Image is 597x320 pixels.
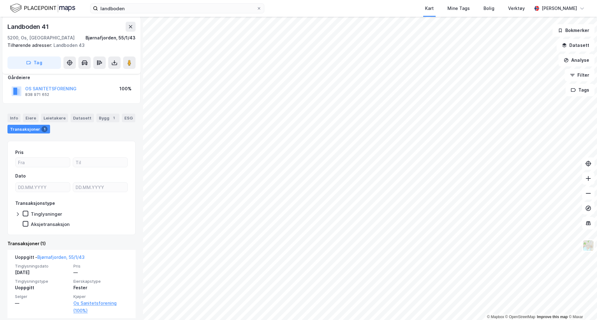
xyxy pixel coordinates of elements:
div: [PERSON_NAME] [542,5,577,12]
div: Transaksjoner (1) [7,240,136,247]
div: [DATE] [15,269,70,276]
div: Gårdeiere [8,74,135,81]
div: Pris [15,149,24,156]
input: DD.MM.YYYY [16,183,70,192]
img: Z [582,240,594,251]
div: Uoppgitt - [15,254,85,264]
div: Aksjetransaksjon [31,221,70,227]
img: logo.f888ab2527a4732fd821a326f86c7f29.svg [10,3,75,14]
button: Analyse [558,54,595,66]
div: Uoppgitt [15,284,70,291]
div: — [15,300,70,307]
div: Tinglysninger [31,211,62,217]
div: Mine Tags [447,5,470,12]
div: 5200, Os, [GEOGRAPHIC_DATA] [7,34,75,42]
span: Tinglysningsdato [15,264,70,269]
div: Landboden 41 [7,22,50,32]
input: Til [73,158,127,167]
iframe: Chat Widget [566,290,597,320]
div: Bjørnafjorden, 55/1/43 [86,34,136,42]
div: Leietakere [41,114,68,122]
a: Os Sanitetsforening (100%) [73,300,128,314]
button: Tag [7,56,61,69]
div: Fester [73,284,128,291]
div: Dato [15,172,26,180]
button: Datasett [557,39,595,52]
button: Filter [565,69,595,81]
div: — [73,269,128,276]
div: 1 [41,126,48,132]
button: Bokmerker [553,24,595,37]
div: ESG [122,114,135,122]
div: Datasett [71,114,94,122]
div: Kontrollprogram for chat [566,290,597,320]
div: Bolig [484,5,494,12]
button: Tags [566,84,595,96]
div: Bygg [96,114,119,122]
div: 1 [111,115,117,121]
div: Transaksjoner [7,125,50,133]
div: Verktøy [508,5,525,12]
a: Mapbox [487,315,504,319]
div: Eiere [23,114,39,122]
div: Kart [425,5,434,12]
span: Tilhørende adresser: [7,43,53,48]
div: Landboden 43 [7,42,131,49]
a: Bjørnafjorden, 55/1/43 [37,255,85,260]
a: OpenStreetMap [505,315,535,319]
div: Transaksjonstype [15,200,55,207]
span: Pris [73,264,128,269]
input: Fra [16,158,70,167]
a: Improve this map [537,315,568,319]
span: Eierskapstype [73,279,128,284]
span: Tinglysningstype [15,279,70,284]
span: Kjøper [73,294,128,299]
input: Søk på adresse, matrikkel, gårdeiere, leietakere eller personer [98,4,257,13]
div: 838 971 652 [25,92,49,97]
input: DD.MM.YYYY [73,183,127,192]
div: 100% [119,85,132,92]
div: Info [7,114,21,122]
span: Selger [15,294,70,299]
